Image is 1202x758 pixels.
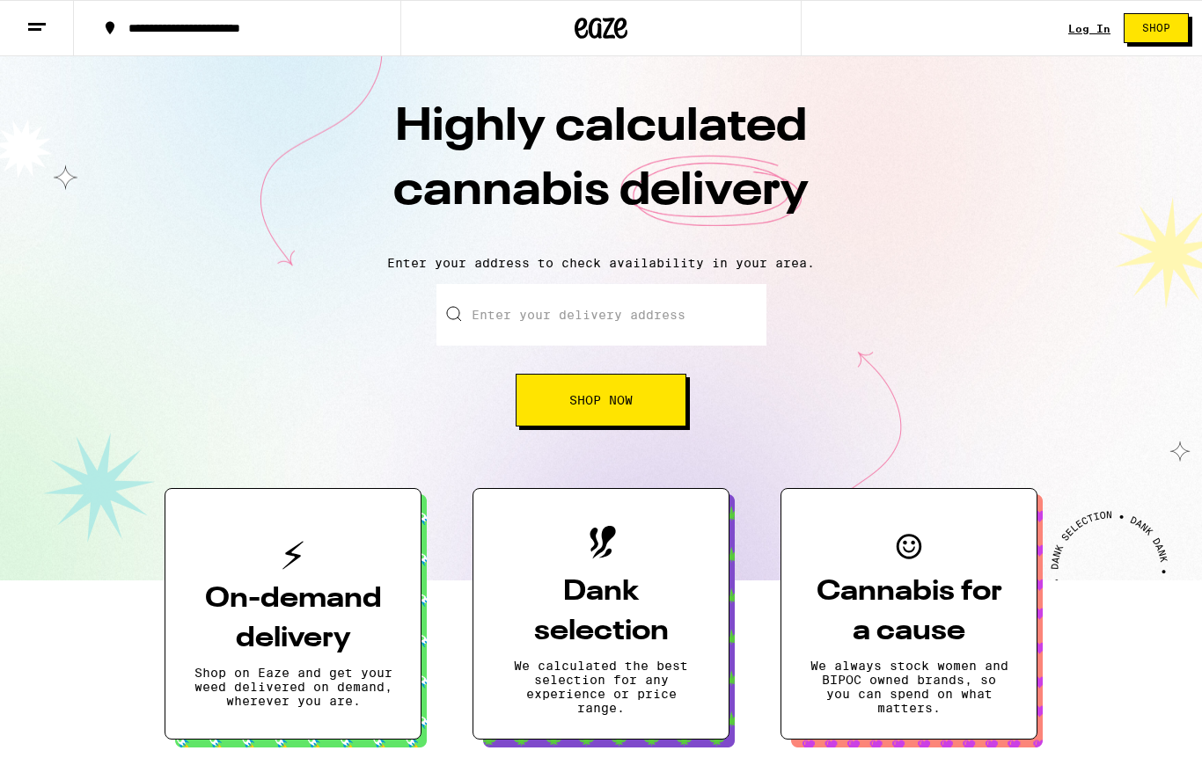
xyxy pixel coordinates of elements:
h3: Cannabis for a cause [810,572,1008,652]
input: Enter your delivery address [436,284,766,346]
h1: Highly calculated cannabis delivery [293,96,909,242]
button: Shop [1124,13,1189,43]
p: We calculated the best selection for any experience or price range. [502,659,700,715]
span: Shop Now [569,394,633,406]
button: Cannabis for a causeWe always stock women and BIPOC owned brands, so you can spend on what matters. [781,488,1037,740]
a: Log In [1068,23,1110,34]
button: Dank selectionWe calculated the best selection for any experience or price range. [473,488,729,740]
p: We always stock women and BIPOC owned brands, so you can spend on what matters. [810,659,1008,715]
button: Shop Now [516,374,686,426]
button: On-demand deliveryShop on Eaze and get your weed delivered on demand, wherever you are. [165,488,421,740]
h3: On-demand delivery [194,579,392,659]
a: Shop [1110,13,1202,43]
h3: Dank selection [502,572,700,652]
p: Shop on Eaze and get your weed delivered on demand, wherever you are. [194,666,392,708]
p: Enter your address to check availability in your area. [18,256,1184,270]
span: Shop [1142,23,1170,33]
